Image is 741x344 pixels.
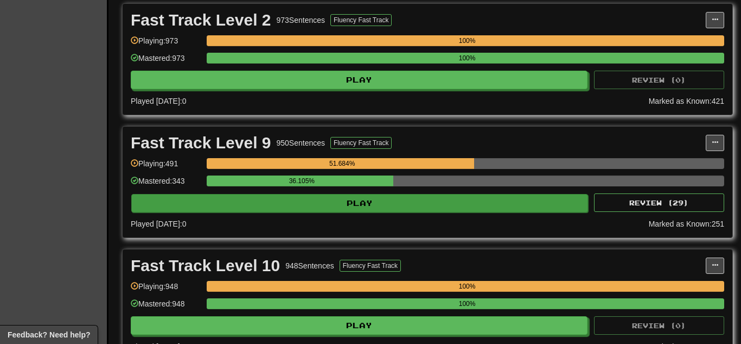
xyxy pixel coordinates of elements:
[330,14,392,26] button: Fluency Fast Track
[131,71,587,89] button: Play
[210,158,474,169] div: 51.684%
[8,329,90,340] span: Open feedback widget
[210,53,724,64] div: 100%
[649,96,724,107] div: Marked as Known: 421
[131,158,201,176] div: Playing: 491
[131,53,201,71] div: Mastered: 973
[131,176,201,193] div: Mastered: 343
[131,135,271,151] div: Fast Track Level 9
[330,137,392,149] button: Fluency Fast Track
[340,260,401,272] button: Fluency Fast Track
[594,316,724,335] button: Review (0)
[131,35,201,53] div: Playing: 973
[594,193,724,212] button: Review (29)
[131,97,186,105] span: Played [DATE]: 0
[131,316,587,335] button: Play
[649,218,724,229] div: Marked as Known: 251
[131,258,280,274] div: Fast Track Level 10
[131,194,588,212] button: Play
[277,15,325,26] div: 973 Sentences
[131,12,271,28] div: Fast Track Level 2
[285,260,334,271] div: 948 Sentences
[131,298,201,316] div: Mastered: 948
[131,220,186,228] span: Played [DATE]: 0
[210,281,724,292] div: 100%
[594,71,724,89] button: Review (0)
[210,35,724,46] div: 100%
[210,298,724,309] div: 100%
[277,137,325,148] div: 950 Sentences
[131,281,201,299] div: Playing: 948
[210,176,393,186] div: 36.105%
